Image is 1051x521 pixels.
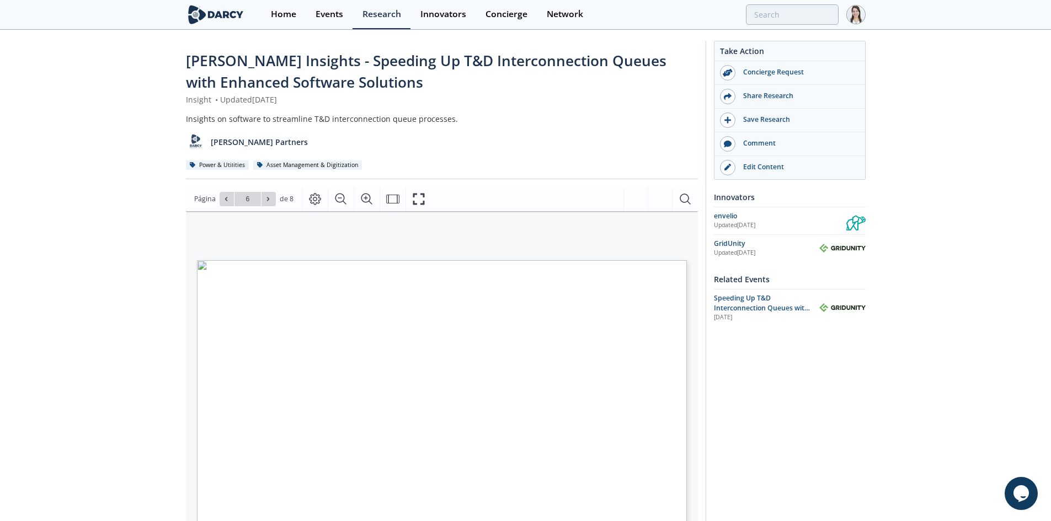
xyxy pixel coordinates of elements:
[186,5,246,24] img: logo-wide.svg
[735,115,859,125] div: Save Research
[714,293,866,323] a: Speeding Up T&D Interconnection Queues with Enhanced Software Solutions [DATE] GridUnity
[486,10,527,19] div: Concierge
[211,136,308,148] p: [PERSON_NAME] Partners
[714,293,810,323] span: Speeding Up T&D Interconnection Queues with Enhanced Software Solutions
[316,10,343,19] div: Events
[714,211,846,221] div: envelio
[420,10,466,19] div: Innovators
[186,51,666,92] span: [PERSON_NAME] Insights - Speeding Up T&D Interconnection Queues with Enhanced Software Solutions
[186,160,249,170] div: Power & Utilities
[714,221,846,230] div: Updated [DATE]
[714,187,866,207] div: Innovators
[253,160,362,170] div: Asset Management & Digitization
[735,67,859,77] div: Concierge Request
[271,10,296,19] div: Home
[819,303,866,312] img: GridUnity
[735,162,859,172] div: Edit Content
[547,10,583,19] div: Network
[214,94,220,105] span: •
[846,211,866,230] img: envelio
[746,4,839,25] input: Advanced Search
[846,5,866,24] img: Profile
[714,156,865,179] a: Edit Content
[735,91,859,101] div: Share Research
[735,138,859,148] div: Comment
[714,239,819,249] div: GridUnity
[362,10,401,19] div: Research
[714,270,866,289] div: Related Events
[714,239,866,258] a: GridUnity Updated[DATE] GridUnity
[186,113,698,125] div: Insights on software to streamline T&D interconnection queue processes.
[186,94,698,105] div: Insight Updated [DATE]
[714,211,866,230] a: envelio Updated[DATE] envelio
[714,45,865,61] div: Take Action
[1005,477,1040,510] iframe: chat widget
[714,313,812,322] div: [DATE]
[819,244,866,253] img: GridUnity
[714,249,819,257] div: Updated [DATE]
